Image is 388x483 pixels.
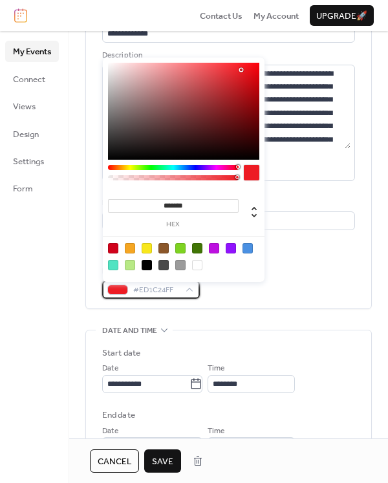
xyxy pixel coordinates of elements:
[209,243,219,253] div: #BD10E0
[13,45,51,58] span: My Events
[5,69,59,89] a: Connect
[310,5,374,26] button: Upgrade🚀
[14,8,27,23] img: logo
[200,9,242,22] a: Contact Us
[158,260,169,270] div: #4A4A4A
[133,284,179,297] span: #ED1C24FF
[13,128,39,141] span: Design
[142,260,152,270] div: #000000
[208,425,224,438] span: Time
[242,243,253,253] div: #4A90E2
[200,10,242,23] span: Contact Us
[13,155,44,168] span: Settings
[125,260,135,270] div: #B8E986
[158,243,169,253] div: #8B572A
[90,449,139,473] button: Cancel
[152,455,173,468] span: Save
[253,10,299,23] span: My Account
[144,449,181,473] button: Save
[5,96,59,116] a: Views
[5,123,59,144] a: Design
[108,221,239,228] label: hex
[108,260,118,270] div: #50E3C2
[102,409,135,422] div: End date
[102,362,118,375] span: Date
[192,243,202,253] div: #417505
[175,260,186,270] div: #9B9B9B
[13,100,36,113] span: Views
[208,362,224,375] span: Time
[253,9,299,22] a: My Account
[142,243,152,253] div: #F8E71C
[192,260,202,270] div: #FFFFFF
[5,41,59,61] a: My Events
[5,178,59,199] a: Form
[175,243,186,253] div: #7ED321
[5,151,59,171] a: Settings
[125,243,135,253] div: #F5A623
[13,73,45,86] span: Connect
[226,243,236,253] div: #9013FE
[108,243,118,253] div: #D0021B
[102,425,118,438] span: Date
[102,347,140,360] div: Start date
[316,10,367,23] span: Upgrade 🚀
[102,49,352,62] div: Description
[13,182,33,195] span: Form
[98,455,131,468] span: Cancel
[102,325,157,338] span: Date and time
